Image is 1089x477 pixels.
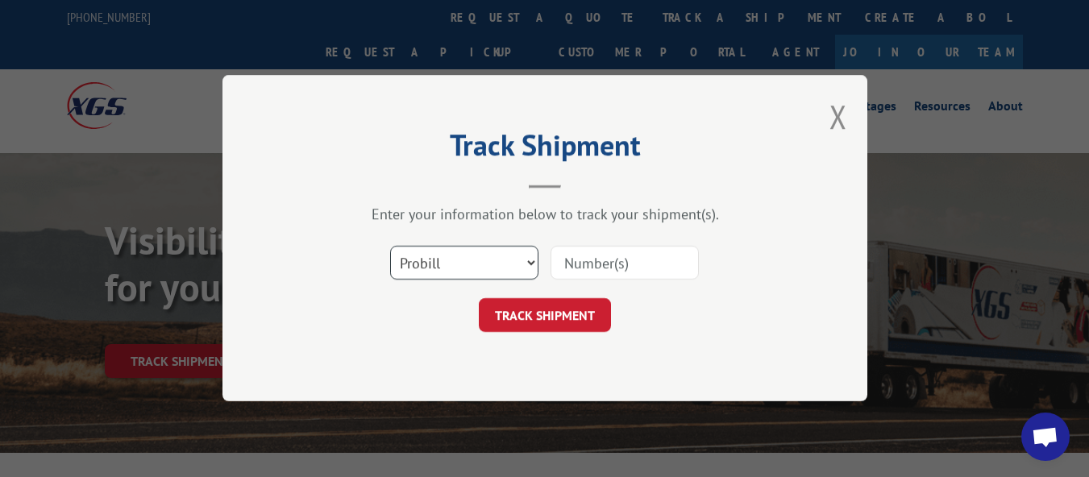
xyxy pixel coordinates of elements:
h2: Track Shipment [303,134,787,164]
button: Close modal [829,95,847,138]
input: Number(s) [551,247,699,280]
button: TRACK SHIPMENT [479,299,611,333]
div: Open chat [1021,413,1070,461]
div: Enter your information below to track your shipment(s). [303,205,787,224]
